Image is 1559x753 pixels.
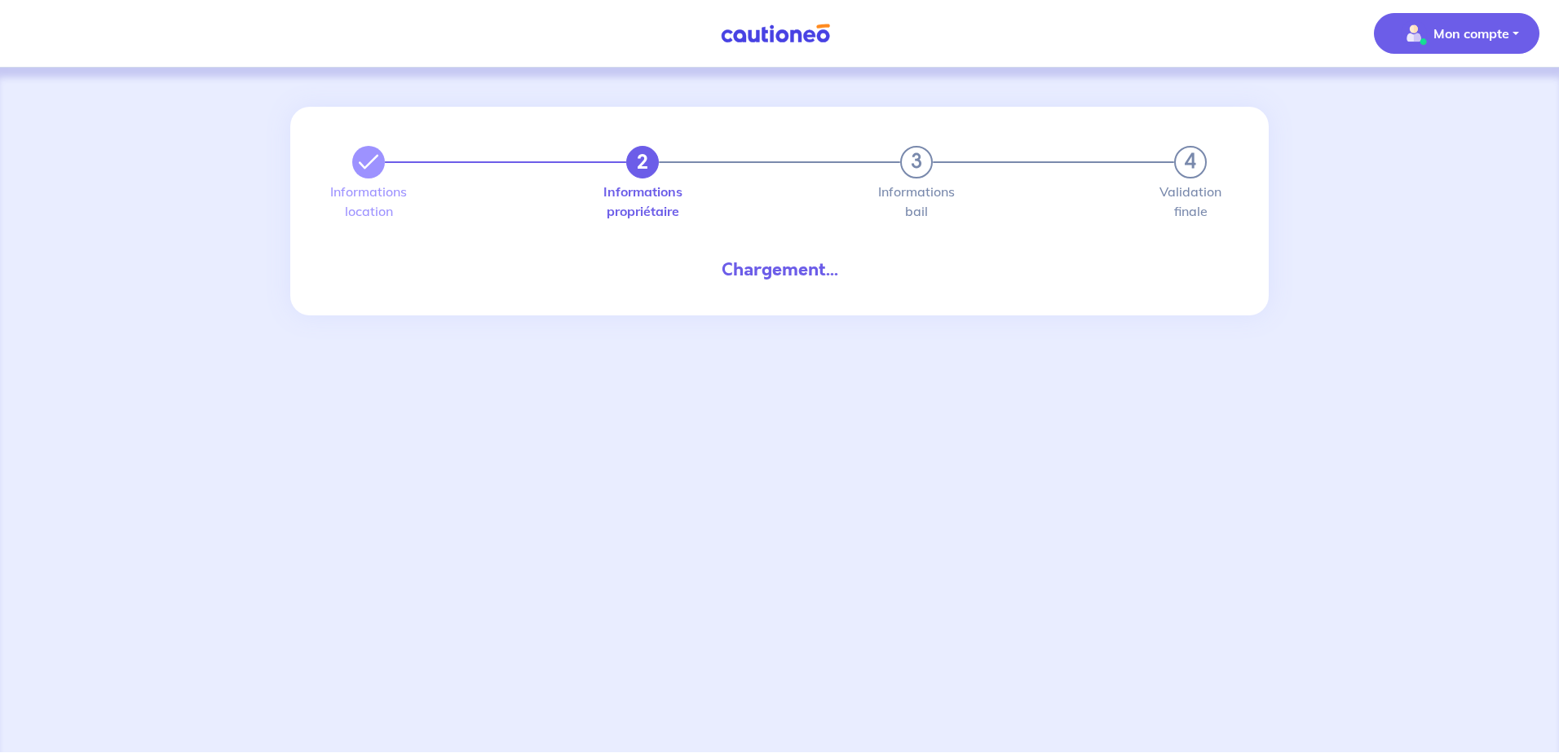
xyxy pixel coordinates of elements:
[626,146,659,178] button: 2
[626,185,659,218] label: Informations propriétaire
[1433,24,1509,43] p: Mon compte
[1174,185,1207,218] label: Validation finale
[339,257,1220,283] div: Chargement...
[900,185,933,218] label: Informations bail
[1374,13,1539,54] button: illu_account_valid_menu.svgMon compte
[1401,20,1427,46] img: illu_account_valid_menu.svg
[352,185,385,218] label: Informations location
[714,24,837,44] img: Cautioneo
